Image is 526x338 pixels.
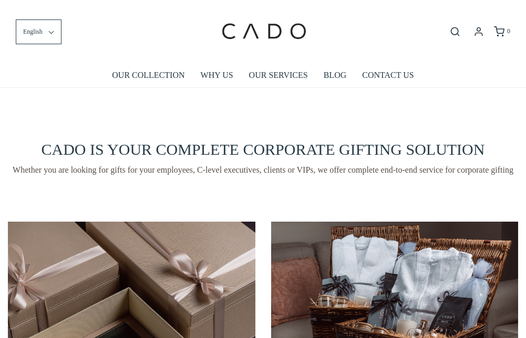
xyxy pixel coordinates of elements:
img: cadogifting [219,8,308,55]
span: CADO IS YOUR COMPLETE CORPORATE GIFTING SOLUTION [42,141,485,158]
span: 0 [507,27,510,35]
a: OUR SERVICES [249,63,308,87]
a: 0 [493,26,510,37]
a: WHY US [201,63,233,87]
a: OUR COLLECTION [112,63,184,87]
a: BLOG [324,63,347,87]
span: Whether you are looking for gifts for your employees, C-level executives, clients or VIPs, we off... [8,164,518,176]
span: English [23,27,43,37]
button: Open search bar [446,26,465,37]
a: CONTACT US [362,63,414,87]
button: English [16,19,61,44]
